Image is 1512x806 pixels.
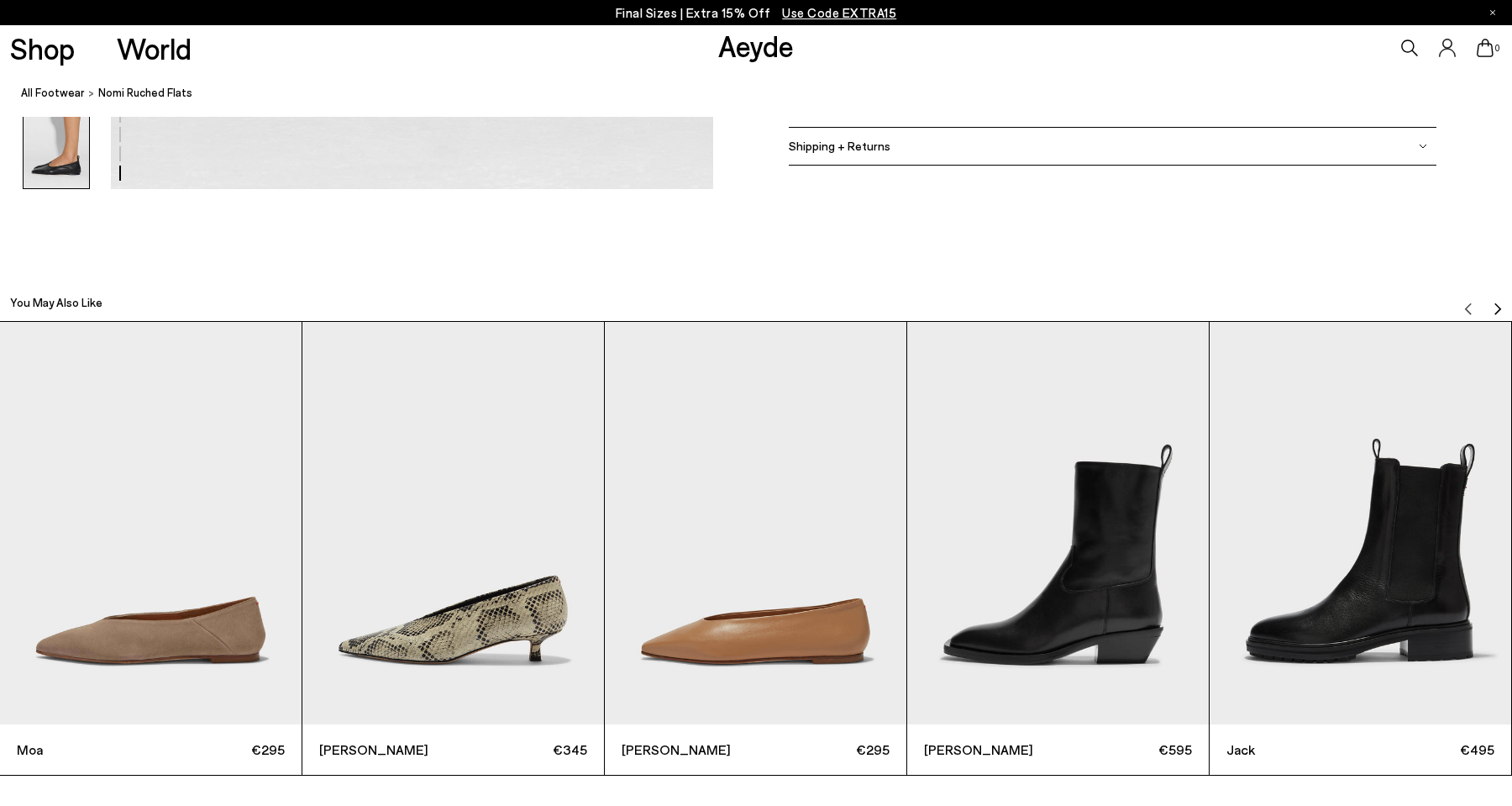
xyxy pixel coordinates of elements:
div: 2 / 6 [302,321,605,776]
span: Jack [1226,740,1361,760]
a: Aeyde [718,28,794,63]
img: Clara Pointed-Toe Pumps [302,322,604,724]
img: Betty Square-Toe Ballet Flats [605,322,906,724]
div: 4 / 6 [907,321,1210,776]
a: [PERSON_NAME] €295 [605,322,906,775]
div: 5 / 6 [1210,321,1512,776]
button: Previous slide [1462,290,1475,315]
img: svg%3E [1491,302,1504,315]
span: 0 [1494,44,1502,53]
span: Nomi Ruched Flats [98,84,192,102]
span: €345 [454,739,588,760]
a: [PERSON_NAME] €345 [302,322,604,775]
span: €295 [756,739,890,760]
img: Jack Chelsea Boots [1210,322,1511,724]
a: Shop [10,34,75,63]
img: Luis Leather Cowboy Ankle Boots [907,322,1209,724]
span: [PERSON_NAME] [622,740,756,760]
span: [PERSON_NAME] [319,740,454,760]
button: Next slide [1491,290,1504,315]
span: €495 [1361,739,1495,760]
span: Navigate to /collections/ss25-final-sizes [782,5,896,20]
a: [PERSON_NAME] €595 [907,322,1209,775]
a: All Footwear [21,84,85,102]
div: 3 / 6 [605,321,907,776]
a: 0 [1477,39,1494,57]
span: €595 [1058,739,1193,760]
img: svg%3E [1462,302,1475,315]
h2: You May Also Like [10,294,102,311]
a: World [117,34,192,63]
span: Shipping + Returns [789,139,890,153]
p: Final Sizes | Extra 15% Off [616,3,897,24]
span: €295 [151,739,286,760]
a: Jack €495 [1210,322,1511,775]
span: [PERSON_NAME] [924,740,1058,760]
span: Moa [17,740,151,760]
img: svg%3E [1419,142,1427,150]
nav: breadcrumb [21,71,1512,117]
img: Nomi Ruched Flats - Image 6 [24,101,89,189]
